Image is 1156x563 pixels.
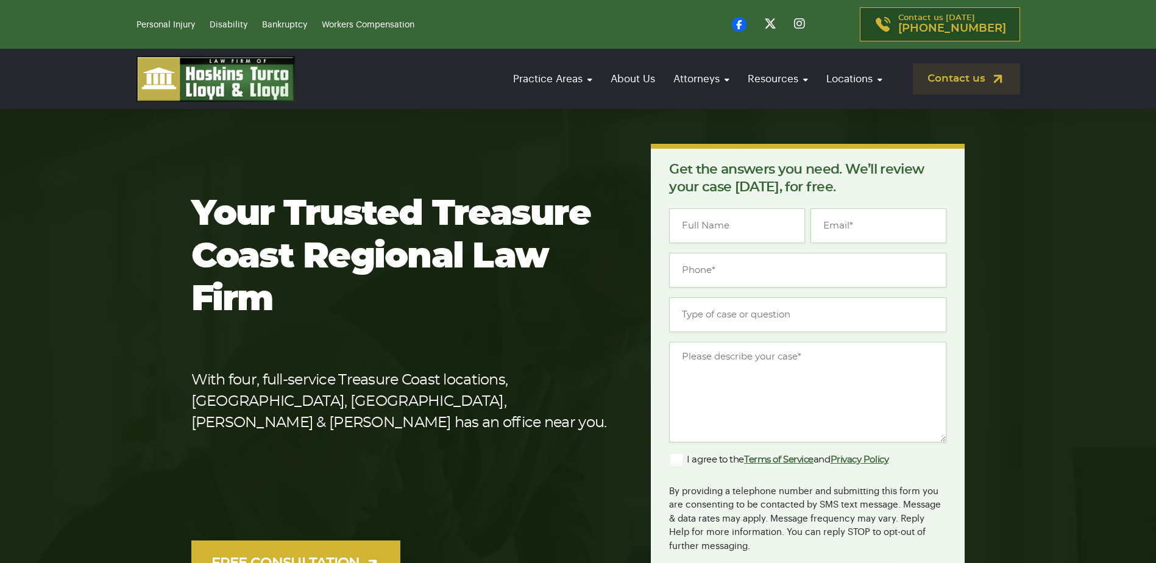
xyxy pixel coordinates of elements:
[507,62,598,96] a: Practice Areas
[669,208,805,243] input: Full Name
[669,477,946,554] div: By providing a telephone number and submitting this form you are consenting to be contacted by SM...
[810,208,946,243] input: Email*
[210,21,247,29] a: Disability
[667,62,736,96] a: Attorneys
[913,63,1020,94] a: Contact us
[820,62,888,96] a: Locations
[898,14,1006,35] p: Contact us [DATE]
[669,253,946,288] input: Phone*
[137,21,195,29] a: Personal Injury
[831,455,889,464] a: Privacy Policy
[262,21,307,29] a: Bankruptcy
[669,161,946,196] p: Get the answers you need. We’ll review your case [DATE], for free.
[191,193,612,321] h1: Your Trusted Treasure Coast Regional Law Firm
[898,23,1006,35] span: [PHONE_NUMBER]
[669,297,946,332] input: Type of case or question
[191,370,612,434] p: With four, full-service Treasure Coast locations, [GEOGRAPHIC_DATA], [GEOGRAPHIC_DATA], [PERSON_N...
[605,62,661,96] a: About Us
[137,56,295,102] img: logo
[742,62,814,96] a: Resources
[744,455,814,464] a: Terms of Service
[322,21,414,29] a: Workers Compensation
[860,7,1020,41] a: Contact us [DATE][PHONE_NUMBER]
[669,453,888,467] label: I agree to the and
